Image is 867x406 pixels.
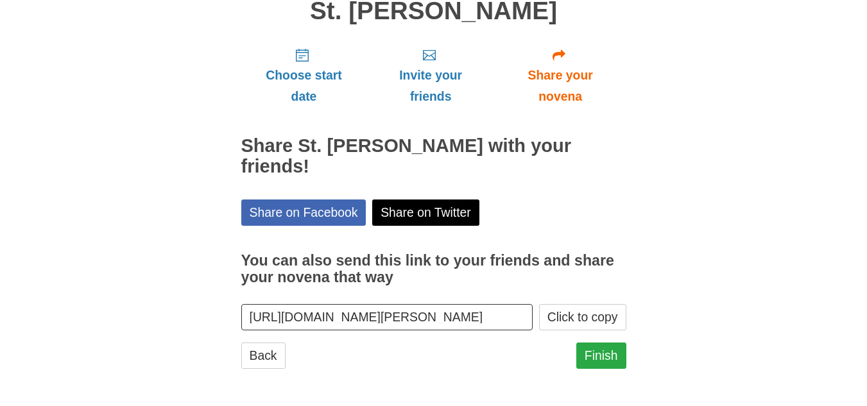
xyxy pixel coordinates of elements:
button: Click to copy [539,304,626,330]
a: Share your novena [495,37,626,114]
a: Back [241,343,286,369]
a: Share on Twitter [372,199,479,226]
span: Share your novena [508,65,614,107]
a: Invite your friends [366,37,494,114]
span: Invite your friends [379,65,481,107]
a: Finish [576,343,626,369]
a: Choose start date [241,37,367,114]
h3: You can also send this link to your friends and share your novena that way [241,253,626,285]
span: Choose start date [254,65,354,107]
a: Share on Facebook [241,199,366,226]
h2: Share St. [PERSON_NAME] with your friends! [241,136,626,177]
